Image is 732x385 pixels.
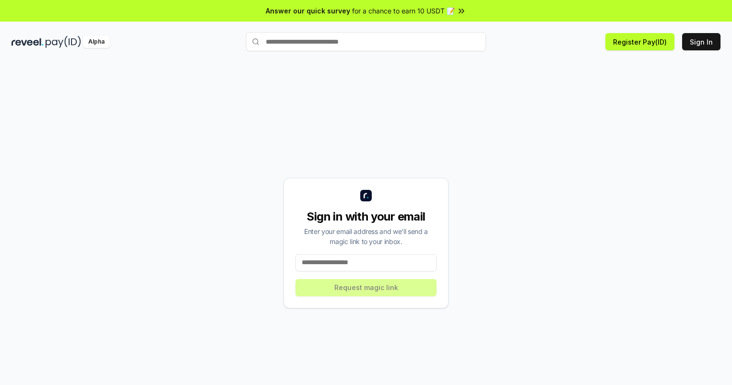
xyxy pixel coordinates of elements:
button: Register Pay(ID) [605,33,674,50]
div: Enter your email address and we’ll send a magic link to your inbox. [295,226,437,246]
div: Alpha [83,36,110,48]
span: for a chance to earn 10 USDT 📝 [352,6,455,16]
span: Answer our quick survey [266,6,350,16]
button: Sign In [682,33,720,50]
div: Sign in with your email [295,209,437,224]
img: logo_small [360,190,372,201]
img: reveel_dark [12,36,44,48]
img: pay_id [46,36,81,48]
